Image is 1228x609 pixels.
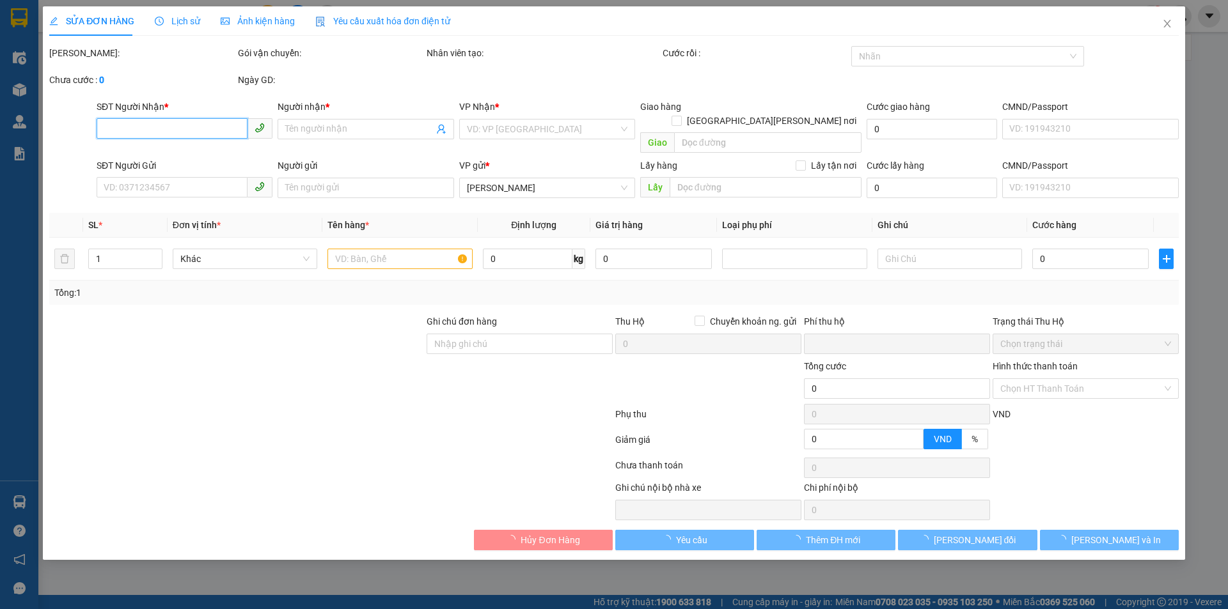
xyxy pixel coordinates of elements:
div: SĐT Người Gửi [97,158,272,173]
div: Người nhận [278,100,453,114]
div: CMND/Passport [1002,158,1178,173]
span: edit [49,17,58,26]
div: Gói vận chuyển: [238,46,424,60]
b: 0 [99,75,104,85]
span: Thu Hộ [615,316,645,327]
button: plus [1159,249,1173,269]
span: Định lượng [511,220,556,230]
button: Hủy Đơn Hàng [474,530,613,550]
div: CMND/Passport [1002,100,1178,114]
input: Dọc đường [674,132,862,153]
span: kg [572,249,585,269]
div: Ngày GD: [238,73,424,87]
label: Hình thức thanh toán [993,361,1078,371]
span: picture [221,17,230,26]
th: Loại phụ phí [717,213,872,238]
span: SL [88,220,98,230]
button: Thêm ĐH mới [757,530,895,550]
div: Ghi chú nội bộ nhà xe [615,481,801,500]
span: loading [1057,535,1071,544]
span: Giao [640,132,674,153]
div: Chưa thanh toán [614,458,803,481]
button: [PERSON_NAME] đổi [898,530,1037,550]
span: loading [792,535,806,544]
button: delete [54,249,75,269]
label: Cước giao hàng [867,102,930,112]
span: Lấy [640,177,670,197]
th: Ghi chú [872,213,1027,238]
span: Yêu cầu xuất hóa đơn điện tử [315,16,450,26]
div: Người gửi [278,158,453,173]
span: close [1162,19,1172,29]
span: Tên hàng [327,220,369,230]
span: Khác [180,249,310,268]
input: Cước lấy hàng [867,178,997,198]
span: loading [507,535,521,544]
div: Nhân viên tạo: [427,46,660,60]
span: Tổng cước [804,361,846,371]
span: Ảnh kiện hàng [221,16,295,26]
div: Trạng thái Thu Hộ [993,314,1179,328]
span: Chọn trạng thái [1000,334,1171,353]
div: VP gửi [459,158,635,173]
span: Lịch sử [155,16,200,26]
span: % [972,434,978,444]
button: [PERSON_NAME] và In [1040,530,1179,550]
span: Hủy Đơn Hàng [521,533,579,547]
span: loading [662,535,676,544]
label: Ghi chú đơn hàng [427,316,497,327]
span: plus [1160,254,1172,264]
input: Cước giao hàng [867,119,997,139]
span: [PERSON_NAME] đổi [934,533,1016,547]
span: loading [920,535,934,544]
span: user-add [436,124,446,134]
label: Cước lấy hàng [867,160,924,171]
span: VND [993,409,1011,419]
div: [PERSON_NAME]: [49,46,235,60]
img: icon [315,17,326,27]
div: Phụ thu [614,407,803,429]
span: Chuyển khoản ng. gửi [705,314,801,328]
div: Cước rồi : [663,46,849,60]
span: phone [255,123,265,133]
div: Tổng: 1 [54,286,474,300]
button: Yêu cầu [615,530,754,550]
span: Đơn vị tính [173,220,221,230]
span: Lấy hàng [640,160,677,171]
span: Giao hàng [640,102,681,112]
button: Close [1149,6,1185,42]
span: VP Nhận [459,102,495,112]
span: Cư Kuin [467,178,627,197]
input: VD: Bàn, Ghế [327,249,472,269]
span: SỬA ĐƠN HÀNG [49,16,134,26]
span: Lấy tận nơi [806,158,862,173]
input: Ghi Chú [878,249,1022,269]
span: VND [934,434,952,444]
span: phone [255,181,265,192]
span: Giá trị hàng [595,220,643,230]
div: SĐT Người Nhận [97,100,272,114]
input: Ghi chú đơn hàng [427,334,613,354]
div: Chưa cước : [49,73,235,87]
div: Phí thu hộ [804,314,990,334]
span: Yêu cầu [676,533,707,547]
span: clock-circle [155,17,164,26]
span: Cước hàng [1032,220,1076,230]
span: [GEOGRAPHIC_DATA][PERSON_NAME] nơi [682,114,862,128]
div: Chi phí nội bộ [804,481,990,500]
span: Thêm ĐH mới [806,533,860,547]
input: Dọc đường [670,177,862,197]
span: [PERSON_NAME] và In [1071,533,1161,547]
div: Giảm giá [614,433,803,455]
